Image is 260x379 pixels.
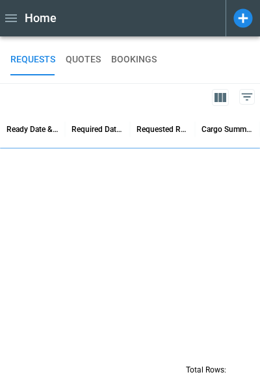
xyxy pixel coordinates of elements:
button: QUOTES [66,44,101,75]
div: Requested Route [136,125,188,134]
button: BOOKINGS [111,44,157,75]
button: REQUESTS [10,44,55,75]
div: Required Date & Time (UTC-04:00) [71,125,123,134]
p: Total Rows: [186,365,226,376]
div: Ready Date & Time (UTC-04:00) [6,125,58,134]
h1: Home [25,10,57,26]
div: Cargo Summary [201,125,253,134]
